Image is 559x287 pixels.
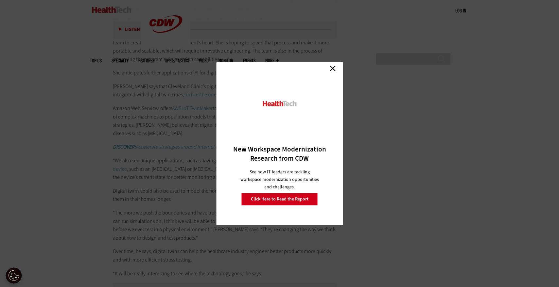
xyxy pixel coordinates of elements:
img: HealthTech_0.png [262,100,297,107]
button: Open Preferences [6,267,22,284]
h3: New Workspace Modernization Research from CDW [228,145,331,163]
a: Close [328,64,338,73]
a: Click Here to Read the Report [241,193,318,205]
div: Cookie Settings [6,267,22,284]
p: See how IT leaders are tackling workspace modernization opportunities and challenges. [239,168,320,191]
